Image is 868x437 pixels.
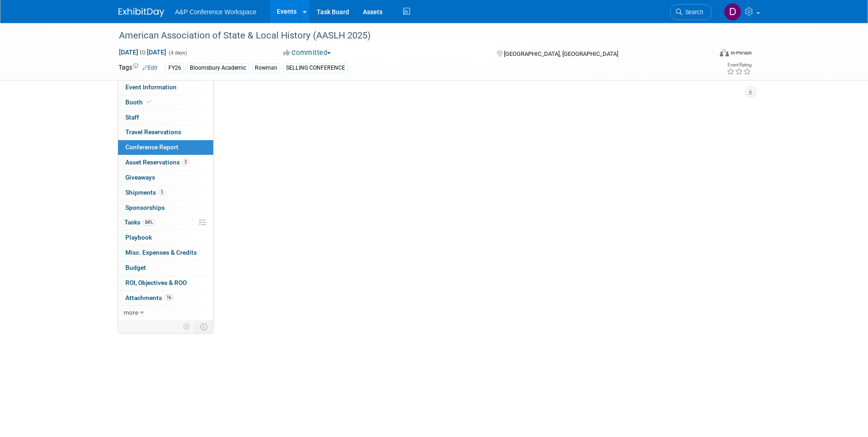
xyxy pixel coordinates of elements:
a: more [118,306,213,320]
a: ROI, Objectives & ROO [118,276,213,290]
a: Playbook [118,230,213,245]
i: Booth reservation complete [147,99,151,104]
div: Event Format [658,48,752,61]
span: Search [682,9,703,16]
a: Event Information [118,80,213,95]
span: [DATE] [DATE] [119,48,167,56]
span: 3 [182,158,189,165]
span: more [124,309,138,316]
a: Search [670,4,712,20]
button: Committed [280,48,334,58]
span: Budget [125,264,146,271]
td: Toggle Event Tabs [194,321,213,333]
a: Budget [118,261,213,275]
span: Shipments [125,189,165,196]
div: SELLING CONFERENCE [283,63,348,73]
a: Asset Reservations3 [118,155,213,170]
span: A&P Conference Workspace [175,8,257,16]
a: Edit [142,65,157,71]
div: American Association of State & Local History (AASLH 2025) [116,27,698,44]
span: Conference Report [125,143,178,151]
td: Personalize Event Tab Strip [179,321,195,333]
a: Tasks84% [118,215,213,230]
span: Playbook [125,234,152,241]
td: Tags [119,63,157,73]
span: Staff [125,114,139,121]
a: Attachments16 [118,291,213,306]
div: Event Rating [727,63,751,67]
div: Rowman [252,63,280,73]
div: In-Person [730,49,752,56]
span: Booth [125,98,153,106]
span: Tasks [124,218,155,226]
span: Attachments [125,294,173,301]
img: Format-Inperson.png [720,49,729,56]
span: 3 [158,189,165,196]
span: 16 [164,294,173,301]
a: Giveaways [118,170,213,185]
span: Giveaways [125,174,155,181]
span: ROI, Objectives & ROO [125,279,187,286]
span: 84% [143,219,155,226]
span: (4 days) [168,50,187,56]
span: Misc. Expenses & Credits [125,249,197,256]
span: Asset Reservations [125,158,189,166]
span: [GEOGRAPHIC_DATA], [GEOGRAPHIC_DATA] [504,50,618,57]
a: Travel Reservations [118,125,213,140]
div: FY26 [166,63,184,73]
span: Sponsorships [125,204,165,211]
a: Staff [118,110,213,125]
span: to [138,49,147,56]
img: Debbie Gershenowitz [724,3,741,21]
a: Conference Report [118,140,213,155]
span: Travel Reservations [125,128,181,136]
img: ExhibitDay [119,8,164,17]
a: Booth [118,95,213,110]
a: Misc. Expenses & Credits [118,246,213,260]
a: Sponsorships [118,201,213,215]
a: Shipments3 [118,186,213,200]
div: Bloomsbury Academic [187,63,249,73]
span: Event Information [125,83,177,91]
